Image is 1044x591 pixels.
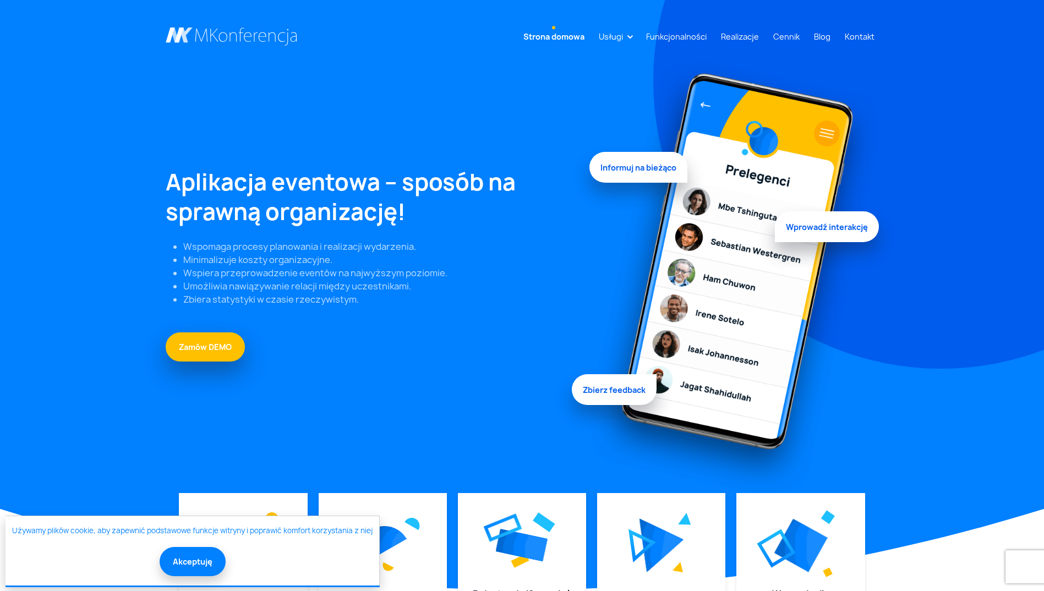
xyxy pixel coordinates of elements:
img: Graficzny element strony [678,512,691,525]
img: Graficzny element strony [265,512,278,526]
a: Kontakt [840,26,879,47]
a: Cennik [769,26,804,47]
a: Strona domowa [519,26,589,47]
img: Graficzny element strony [479,505,526,550]
h1: Aplikacja eventowa – sposób na sprawną organizację! [166,167,576,227]
img: Graficzny element strony [405,518,420,530]
img: Graficzny element strony [757,529,796,568]
button: Akceptuję [160,547,226,576]
a: Blog [810,26,835,47]
img: Graficzny element strony [821,510,835,524]
img: Graficzny element strony [496,529,548,562]
span: Informuj na bieżąco [589,155,687,186]
a: Używamy plików cookie, aby zapewnić podstawowe funkcje witryny i poprawić komfort korzystania z niej [12,526,373,537]
li: Zbiera statystyki w czasie rzeczywistym. [183,293,576,306]
span: Wprowadź interakcję [775,208,879,239]
li: Minimalizuje koszty organizacyjne. [183,253,576,266]
img: Graficzny element strony [823,567,833,577]
img: Graficzny element strony [628,529,656,562]
img: Graficzny element strony [382,562,394,571]
img: Graficzny element strony [589,62,879,493]
span: Zbierz feedback [572,371,657,402]
img: Graficzny element strony [639,518,684,572]
a: Funkcjonalności [642,26,711,47]
img: Graficzny element strony [533,512,555,532]
img: Graficzny element strony [774,519,828,572]
a: Zamów DEMO [166,332,245,362]
li: Umożliwia nawiązywanie relacji między uczestnikami. [183,280,576,293]
li: Wspiera przeprowadzenie eventów na najwyższym poziomie. [183,266,576,280]
img: Graficzny element strony [359,526,407,565]
li: Wspomaga procesy planowania i realizacji wydarzenia. [183,240,576,253]
a: Usługi [594,26,627,47]
a: Realizacje [717,26,763,47]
